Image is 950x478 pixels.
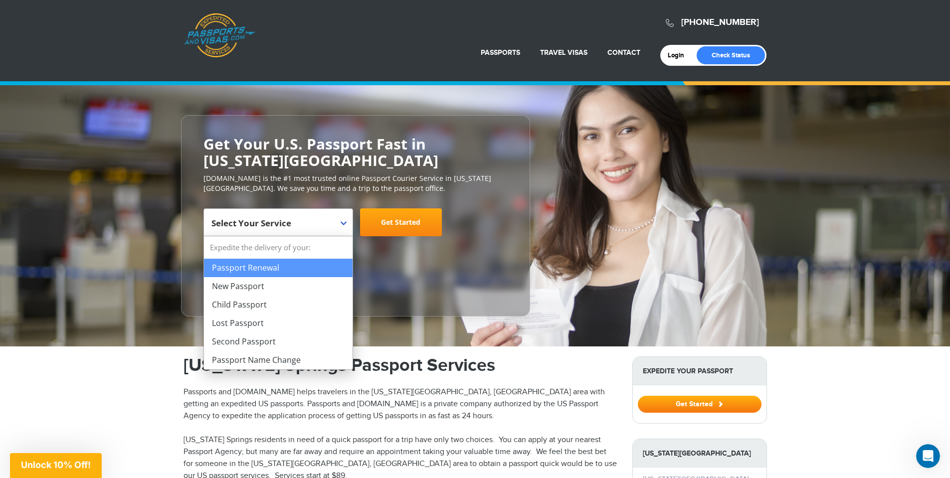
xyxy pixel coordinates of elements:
a: Login [668,51,691,59]
li: Second Passport [204,332,353,351]
a: Travel Visas [540,48,587,57]
span: Select Your Service [203,208,353,236]
li: Passport Renewal [204,259,353,277]
iframe: Intercom live chat [916,444,940,468]
a: Passports & [DOMAIN_NAME] [184,13,255,58]
a: Check Status [697,46,765,64]
li: Passport Name Change [204,351,353,369]
h1: [US_STATE] Springs Passport Services [184,356,617,374]
span: Select Your Service [211,212,343,240]
h2: Get Your U.S. Passport Fast in [US_STATE][GEOGRAPHIC_DATA] [203,136,508,168]
strong: Expedite Your Passport [633,357,766,385]
a: Get Started [360,208,442,236]
a: Passports [481,48,520,57]
li: Expedite the delivery of your: [204,236,353,369]
span: Select Your Service [211,217,291,229]
span: Starting at $199 + government fees [203,241,508,251]
a: Contact [607,48,640,57]
a: [PHONE_NUMBER] [681,17,759,28]
div: Unlock 10% Off! [10,453,102,478]
button: Get Started [638,396,761,413]
p: [DOMAIN_NAME] is the #1 most trusted online Passport Courier Service in [US_STATE][GEOGRAPHIC_DAT... [203,173,508,193]
a: Get Started [638,400,761,408]
p: Passports and [DOMAIN_NAME] helps travelers in the [US_STATE][GEOGRAPHIC_DATA], [GEOGRAPHIC_DATA]... [184,386,617,422]
span: Unlock 10% Off! [21,460,91,470]
li: Child Passport [204,296,353,314]
strong: Expedite the delivery of your: [204,236,353,259]
li: New Passport [204,277,353,296]
li: Lost Passport [204,314,353,332]
strong: [US_STATE][GEOGRAPHIC_DATA] [633,439,766,468]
